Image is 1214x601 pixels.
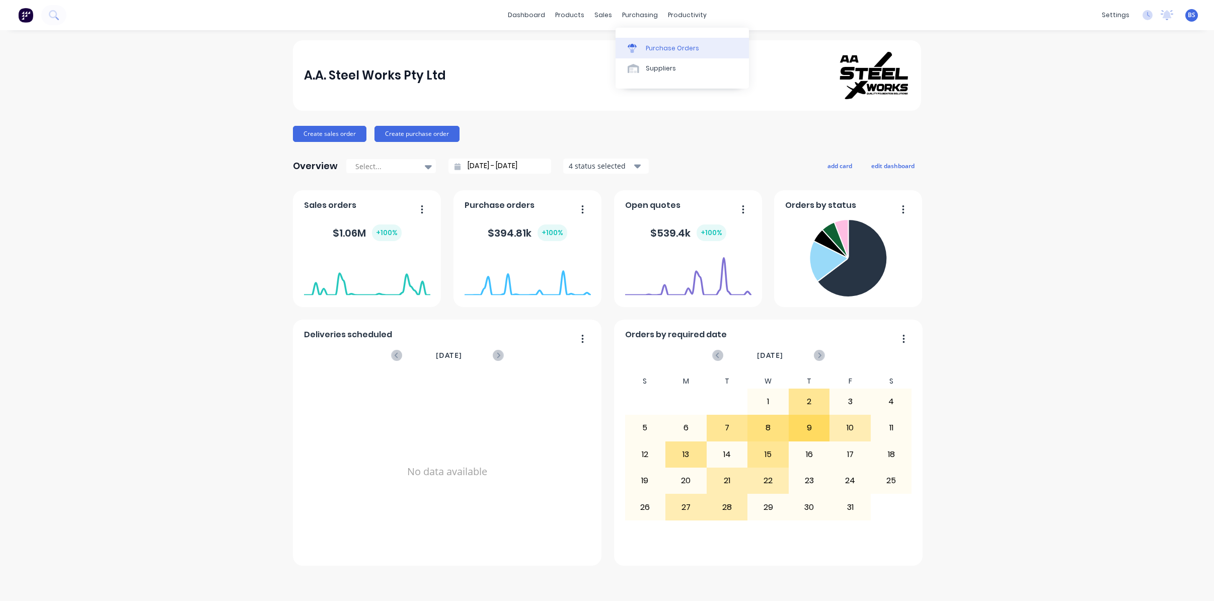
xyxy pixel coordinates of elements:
div: No data available [304,374,591,569]
div: 14 [707,442,747,467]
div: 19 [625,468,665,493]
div: 17 [830,442,870,467]
div: F [829,374,871,389]
div: 6 [666,415,706,440]
button: Create purchase order [374,126,460,142]
div: Suppliers [646,64,676,73]
a: Suppliers [616,58,749,79]
div: 4 [871,389,912,414]
div: + 100 % [697,224,726,241]
div: 31 [830,494,870,519]
div: 13 [666,442,706,467]
div: 5 [625,415,665,440]
span: [DATE] [436,350,462,361]
div: + 100 % [372,224,402,241]
div: 12 [625,442,665,467]
div: 4 status selected [569,161,632,171]
div: Overview [293,156,338,176]
div: 2 [789,389,829,414]
a: dashboard [503,8,550,23]
div: $ 394.81k [488,224,567,241]
div: Purchase Orders [646,44,699,53]
div: + 100 % [538,224,567,241]
span: Deliveries scheduled [304,329,392,341]
div: 15 [748,442,788,467]
div: 11 [871,415,912,440]
div: $ 1.06M [333,224,402,241]
div: sales [589,8,617,23]
div: 3 [830,389,870,414]
div: 25 [871,468,912,493]
div: T [707,374,748,389]
a: Purchase Orders [616,38,749,58]
div: A.A. Steel Works Pty Ltd [304,65,446,86]
div: T [789,374,830,389]
div: 16 [789,442,829,467]
div: 30 [789,494,829,519]
div: 8 [748,415,788,440]
div: 10 [830,415,870,440]
div: 18 [871,442,912,467]
div: 26 [625,494,665,519]
span: [DATE] [757,350,783,361]
div: purchasing [617,8,663,23]
div: products [550,8,589,23]
div: 23 [789,468,829,493]
img: A.A. Steel Works Pty Ltd [840,52,910,100]
div: 29 [748,494,788,519]
button: add card [821,159,859,172]
div: 7 [707,415,747,440]
div: 9 [789,415,829,440]
span: Open quotes [625,199,680,211]
div: 24 [830,468,870,493]
div: 21 [707,468,747,493]
div: 27 [666,494,706,519]
button: edit dashboard [865,159,921,172]
img: Factory [18,8,33,23]
div: 22 [748,468,788,493]
div: S [871,374,912,389]
div: 20 [666,468,706,493]
span: Purchase orders [465,199,535,211]
div: S [625,374,666,389]
div: W [747,374,789,389]
div: settings [1097,8,1134,23]
div: 1 [748,389,788,414]
span: Sales orders [304,199,356,211]
div: productivity [663,8,712,23]
div: 28 [707,494,747,519]
span: BS [1188,11,1195,20]
button: Create sales order [293,126,366,142]
button: 4 status selected [563,159,649,174]
span: Orders by status [785,199,856,211]
div: $ 539.4k [650,224,726,241]
div: M [665,374,707,389]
